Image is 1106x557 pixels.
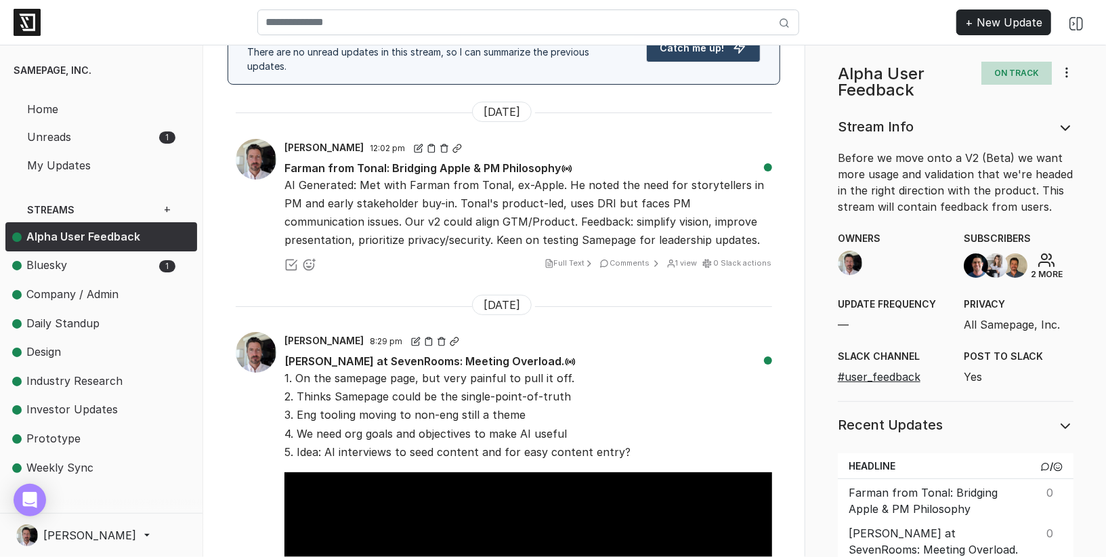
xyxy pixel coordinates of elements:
[14,484,46,516] div: Open Intercom Messenger
[838,349,948,363] span: Slack Channel
[12,373,156,390] span: Industry Research
[1035,453,1073,479] th: /
[646,34,761,62] button: Catch me up!
[159,131,175,144] span: 1
[666,258,698,268] span: 1 view
[16,150,186,179] a: My Updates
[5,338,186,367] a: Design
[12,401,156,419] span: Investor Updates
[12,315,156,333] span: Daily Standup
[964,349,1073,363] span: Post to Slack
[14,64,91,76] span: Samepage, Inc.
[5,367,186,396] a: Industry Research
[956,349,1082,385] div: Yes
[14,9,41,36] img: logo-6ba331977e59facfbff2947a2e854c94a5e6b03243a11af005d3916e8cc67d17.png
[12,459,156,477] span: Weekly Sync
[561,159,573,176] button: Read this update to me
[1003,253,1027,278] img: Wicker
[983,253,1008,278] img: Kayli
[236,139,276,180] img: Paul Wicker
[16,94,186,123] a: Home
[12,257,156,274] span: Bluesky
[714,258,772,268] span: 0 Slack actions
[284,369,772,461] p: 1. On the samepage page, but very painful to pull it off. 2. Thinks Samepage could be the single-...
[27,203,134,217] span: Streams
[12,430,156,448] span: Prototype
[12,286,156,304] span: Company / Admin
[964,253,988,278] img: Brent Palmer
[27,129,156,145] span: Unreads
[16,195,145,222] a: Streams
[981,62,1052,85] span: On Track
[5,251,186,281] a: Bluesky 1
[284,158,573,176] span: Farman from Tonal: Bridging Apple & PM Philosophy
[956,9,1051,35] a: + New Update
[5,396,186,425] a: Investor Updates
[27,157,156,173] span: My Updates
[472,102,532,122] span: [DATE]
[159,201,175,216] span: +
[5,424,186,453] a: Prototype
[370,336,402,346] span: 8:29 pm
[545,258,597,268] a: Full Text
[1035,478,1073,520] td: 0
[599,258,664,268] a: Comments
[43,527,136,543] span: [PERSON_NAME]
[26,403,118,416] span: Investor Updates
[148,195,186,222] a: +
[284,335,364,346] span: [PERSON_NAME]
[830,150,1082,215] div: Before we move onto a V2 (Beta) we want more usage and validation that we're headed in the right ...
[26,374,123,388] span: Industry Research
[284,140,370,154] a: [PERSON_NAME]
[239,45,638,73] div: There are no unread updates in this stream, so I can summarize the previous updates.
[838,62,965,98] h4: Alpha User Feedback
[1031,268,1063,281] div: 2 MORE
[26,230,140,243] span: Alpha User Feedback
[284,351,576,369] span: [PERSON_NAME] at SevenRooms: Meeting Overload.
[564,352,576,369] button: Read this update to me
[472,295,532,315] span: [DATE]
[610,258,650,268] turbo-frame: Comments
[5,309,186,338] a: Daily Standup
[838,453,1035,479] th: Headline
[5,222,186,251] a: Alpha User Feedback
[12,344,156,361] span: Design
[838,418,1041,432] h5: Recent Updates
[838,251,862,275] img: Paul Wicker
[26,345,61,358] span: Design
[702,258,772,268] a: 0 Slack actions
[284,176,772,250] p: AI Generated: Met with Farman from Tonal, ex-Apple. He noted the need for storytellers in PM and ...
[5,453,186,482] a: Weekly Sync
[16,524,38,546] img: Paul Wicker
[838,478,1035,520] td: Farman from Tonal: Bridging Apple & PM Philosophy
[26,287,119,301] span: Company / Admin
[12,228,156,246] span: Alpha User Feedback
[838,231,948,245] span: Owners
[956,297,1082,333] div: All Samepage, Inc.
[26,432,81,445] span: Prototype
[27,101,156,117] span: Home
[660,42,725,54] span: Catch me up!
[284,142,364,153] span: [PERSON_NAME]
[838,120,1041,133] h5: Stream Info
[838,297,948,311] span: Update Frequency
[26,258,67,272] span: Bluesky
[159,260,175,272] span: 1
[370,143,405,153] span: 12:02 pm
[16,524,186,546] a: [PERSON_NAME]
[838,370,920,384] a: #user_feedback
[284,333,370,347] a: [PERSON_NAME]
[5,280,186,309] a: Company / Admin
[236,332,276,373] img: Paul Wicker
[830,297,956,333] div: —
[964,231,1073,245] span: Subscribers
[26,461,93,474] span: Weekly Sync
[26,316,100,330] span: Daily Standup
[16,123,186,151] a: Unreads 1
[964,297,1073,311] span: Privacy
